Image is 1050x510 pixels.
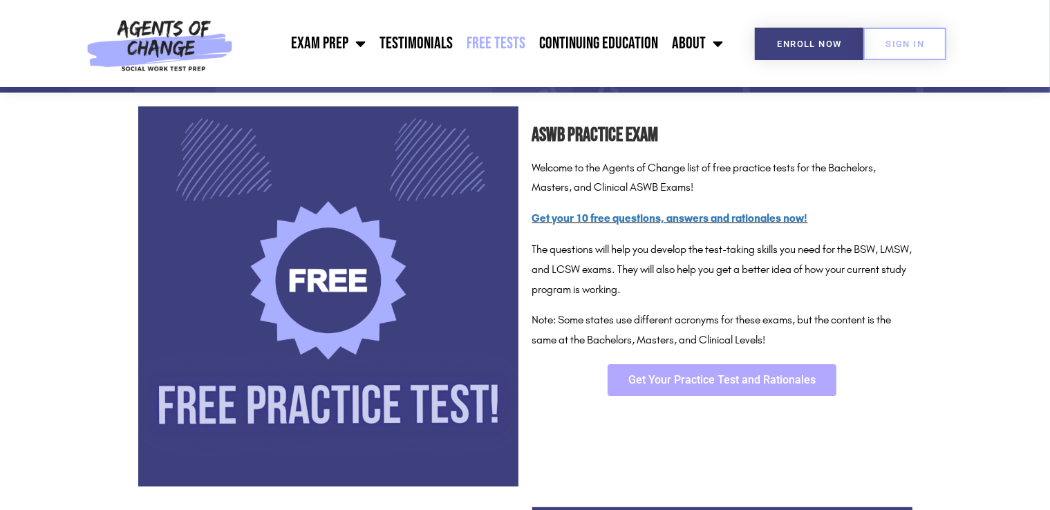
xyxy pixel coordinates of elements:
a: Testimonials [373,26,460,61]
p: Welcome to the Agents of Change list of free practice tests for the Bachelors, Masters, and Clini... [532,158,912,198]
a: Enroll Now [755,28,863,60]
h2: ASWB Practice Exam [532,120,912,151]
a: Get your 10 free questions, answers and rationales now! [532,211,808,225]
a: Get Your Practice Test and Rationales [608,364,836,396]
nav: Menu [240,26,730,61]
span: Enroll Now [777,39,841,48]
a: Exam Prep [284,26,373,61]
a: Continuing Education [532,26,665,61]
a: SIGN IN [863,28,946,60]
p: Note: Some states use different acronyms for these exams, but the content is the same at the Bach... [532,310,912,350]
a: About [665,26,730,61]
a: Free Tests [460,26,532,61]
p: The questions will help you develop the test-taking skills you need for the BSW, LMSW, and LCSW e... [532,240,912,299]
span: SIGN IN [885,39,924,48]
span: Get Your Practice Test and Rationales [628,375,816,386]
